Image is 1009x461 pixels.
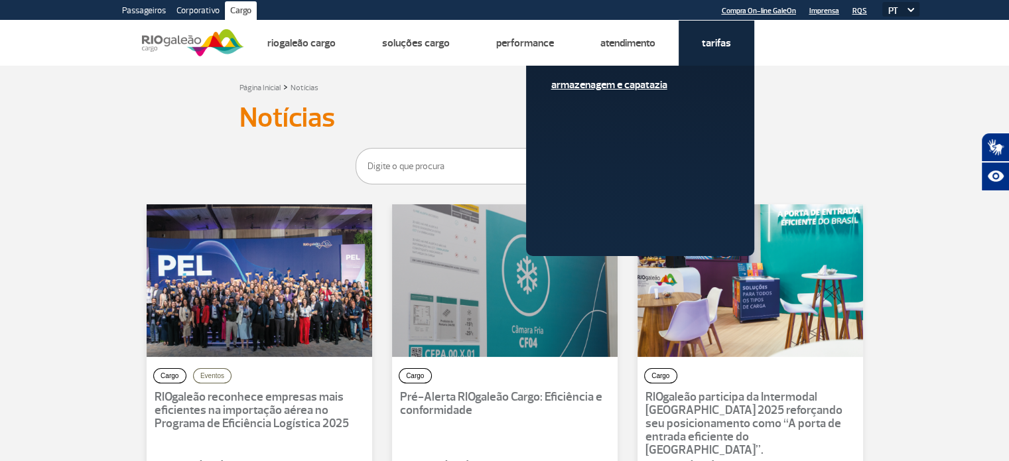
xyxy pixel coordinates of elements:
p: RIOgaleão reconhece empresas mais eficientes na importação aérea no Programa de Eficiência Logíst... [155,391,364,430]
button: Abrir tradutor de língua de sinais. [981,133,1009,162]
a: Riogaleão Cargo [267,36,336,50]
a: Atendimento [600,36,655,50]
a: Página Inicial [239,83,281,93]
p: Pré-Alerta RIOgaleão Cargo: Eficiência e conformidade [400,391,610,417]
a: Notícias [291,83,318,93]
a: Compra On-line GaleOn [722,7,796,15]
button: Cargo [644,368,677,383]
h3: Notícias [239,101,770,135]
a: > [283,79,288,94]
a: Performance [496,36,554,50]
button: Abrir recursos assistivos. [981,162,1009,191]
button: Eventos [193,368,232,383]
a: Cargo [225,1,257,23]
p: RIOgaleão participa da Intermodal [GEOGRAPHIC_DATA] 2025 reforçando seu posicionamento como “A po... [645,391,855,457]
a: Soluções Cargo [382,36,450,50]
div: Plugin de acessibilidade da Hand Talk. [981,133,1009,191]
a: Armazenagem e Capatazia [551,78,729,92]
a: Tarifas [702,36,731,50]
input: Digite o que procura [356,148,654,184]
a: Passageiros [117,1,171,23]
a: Corporativo [171,1,225,23]
a: Imprensa [809,7,839,15]
a: RQS [852,7,867,15]
button: Cargo [399,368,432,383]
button: Cargo [153,368,186,383]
